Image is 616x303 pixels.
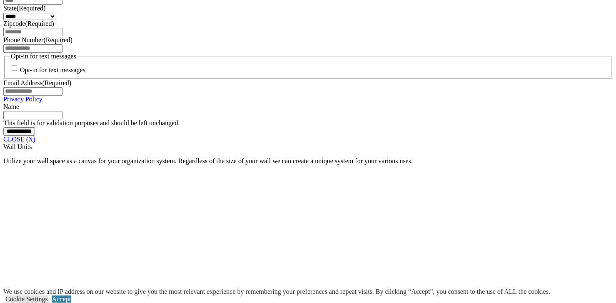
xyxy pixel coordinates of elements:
p: Utilize your wall space as a canvas for your organization system. Regardless of the size of your ... [3,157,613,165]
label: Phone Number [3,36,72,43]
span: (Required) [25,20,54,27]
div: This field is for validation purposes and should be left unchanged. [3,119,613,127]
label: Opt-in for text messages [20,67,85,74]
label: Name [3,103,19,110]
label: Email Address [3,79,71,86]
a: Privacy Policy [3,96,42,103]
span: (Required) [43,36,72,43]
span: Wall Units [3,143,32,150]
a: Accept [52,295,71,303]
label: Zipcode [3,20,54,27]
span: (Required) [17,5,45,12]
span: (Required) [42,79,71,86]
div: We use cookies and IP address on our website to give you the most relevant experience by remember... [3,288,550,295]
a: CLOSE (X) [3,136,35,143]
label: State [3,5,45,12]
a: Cookie Settings [5,295,48,303]
legend: Opt-in for text messages [10,53,77,60]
